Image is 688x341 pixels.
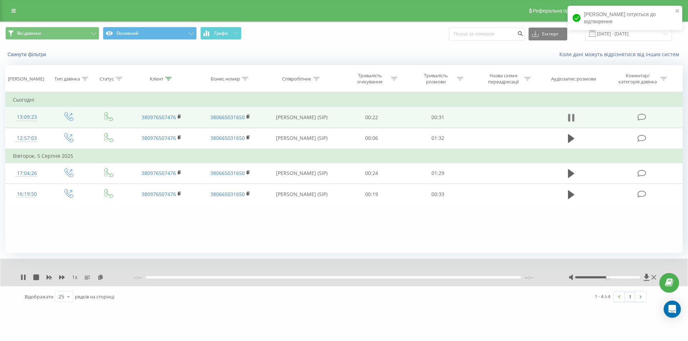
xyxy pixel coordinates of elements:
a: 380665031650 [210,191,245,198]
td: 00:31 [405,107,470,128]
div: Тривалість розмови [417,73,455,85]
button: Графік [200,27,242,40]
div: [PERSON_NAME] готується до відтворення [568,6,682,30]
button: close [675,8,680,15]
td: 00:06 [339,128,405,149]
a: 380665031650 [210,135,245,141]
button: Всі дзвінки [5,27,99,40]
span: рядків на сторінці [75,293,114,300]
div: Accessibility label [606,276,609,279]
div: 16:19:50 [13,187,41,201]
div: Клієнт [150,76,163,82]
td: 00:19 [339,184,405,205]
a: Коли дані можуть відрізнятися вiд інших систем [559,51,683,58]
div: 17:04:26 [13,166,41,180]
td: 01:32 [405,128,470,149]
td: 00:22 [339,107,405,128]
div: [PERSON_NAME] [8,76,44,82]
a: 380976507476 [142,170,176,176]
td: 00:33 [405,184,470,205]
div: Назва схеми переадресації [484,73,522,85]
span: Відображати [25,293,53,300]
span: Реферальна програма [533,8,586,14]
td: [PERSON_NAME] (SIP) [264,163,339,184]
a: 380665031650 [210,114,245,121]
div: 12:57:03 [13,131,41,145]
td: Вівторок, 5 Серпня 2025 [6,149,683,163]
div: Бізнес номер [211,76,240,82]
button: Основний [103,27,197,40]
div: Аудіозапис розмови [551,76,596,82]
span: Всі дзвінки [17,30,41,36]
div: 1 - 4 з 4 [595,293,610,300]
td: [PERSON_NAME] (SIP) [264,128,339,149]
span: Графік [214,31,228,36]
a: 380976507476 [142,114,176,121]
div: Співробітник [282,76,311,82]
span: --:-- [134,274,146,281]
div: Тип дзвінка [54,76,80,82]
td: [PERSON_NAME] (SIP) [264,107,339,128]
div: Open Intercom Messenger [664,301,681,318]
td: [PERSON_NAME] (SIP) [264,184,339,205]
span: 1 x [72,274,77,281]
td: 00:24 [339,163,405,184]
a: 380976507476 [142,191,176,198]
input: Пошук за номером [449,28,525,40]
div: Статус [100,76,114,82]
div: 25 [58,293,64,300]
td: Сьогодні [6,93,683,107]
a: 380665031650 [210,170,245,176]
td: 01:29 [405,163,470,184]
div: Коментар/категорія дзвінка [617,73,659,85]
a: 380976507476 [142,135,176,141]
button: Експорт [529,28,567,40]
a: 1 [625,292,635,302]
div: Тривалість очікування [351,73,389,85]
div: 13:09:23 [13,110,41,124]
span: --:-- [525,274,533,281]
button: Скинути фільтри [5,51,50,58]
